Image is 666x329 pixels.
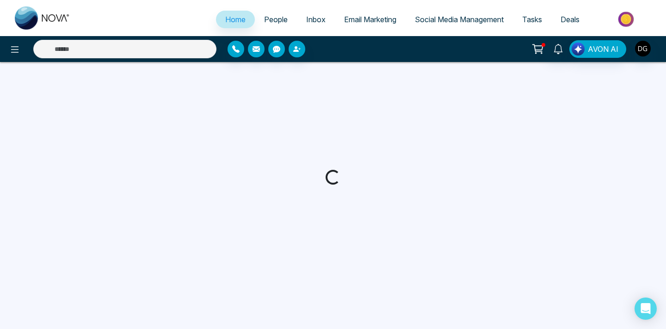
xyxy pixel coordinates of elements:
a: Tasks [513,11,551,28]
a: Inbox [297,11,335,28]
span: Deals [561,15,580,24]
a: Deals [551,11,589,28]
img: User Avatar [635,41,651,56]
button: AVON AI [569,40,626,58]
a: Home [216,11,255,28]
span: Tasks [522,15,542,24]
a: Email Marketing [335,11,406,28]
img: Market-place.gif [593,9,660,30]
img: Lead Flow [572,43,585,56]
span: AVON AI [588,43,618,55]
span: Social Media Management [415,15,504,24]
div: Open Intercom Messenger [635,298,657,320]
span: People [264,15,288,24]
span: Home [225,15,246,24]
a: Social Media Management [406,11,513,28]
img: Nova CRM Logo [15,6,70,30]
span: Email Marketing [344,15,396,24]
a: People [255,11,297,28]
span: Inbox [306,15,326,24]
